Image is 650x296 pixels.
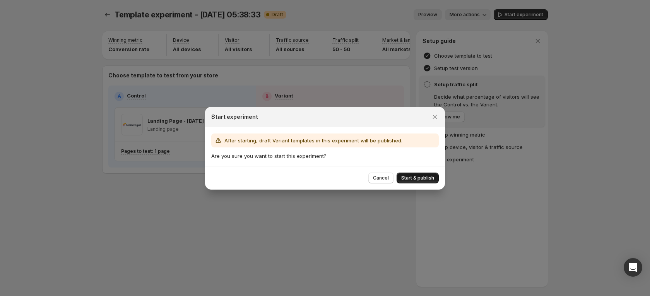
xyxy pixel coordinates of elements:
span: Start & publish [401,175,434,181]
p: After starting, draft Variant templates in this experiment will be published. [224,137,402,144]
h2: Start experiment [211,113,258,121]
button: Cancel [368,173,393,183]
span: Cancel [373,175,389,181]
div: Open Intercom Messenger [624,258,642,277]
button: Close [429,111,440,122]
button: Start & publish [397,173,439,183]
p: Are you sure you want to start this experiment? [211,152,439,160]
